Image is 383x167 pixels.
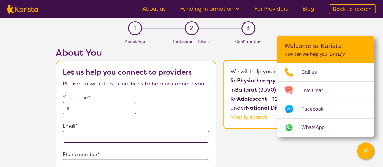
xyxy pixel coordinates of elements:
[230,76,366,85] p: for
[237,95,292,102] b: Adolescent - 12 to 17
[284,42,367,49] h2: Welcome to Karista!
[302,5,314,12] a: Blog
[235,86,276,93] b: Ballarat (3350)
[301,123,332,132] span: WhatsApp
[173,39,210,44] span: Participant Details
[357,142,374,159] button: Channel Menu
[329,4,376,14] a: Back to search
[63,79,209,88] p: Please answer these questions to help us connect you.
[230,113,267,121] a: Modify search
[63,67,192,77] b: Let us help you connect to providers
[254,5,288,12] a: For Providers
[63,93,209,102] p: Your name*
[230,103,366,112] p: under .
[237,77,276,84] b: Physiotherapy
[235,39,261,44] span: Confirmation
[246,104,365,112] b: National Disability Insurance Scheme (NDIS)
[230,85,366,94] p: in
[333,5,372,13] span: Back to search
[246,24,250,33] span: 3
[7,5,38,14] img: Karista logo
[277,119,374,137] a: Web link opens in a new tab.
[180,5,240,12] a: Funding Information
[142,5,166,12] a: About us
[63,122,209,131] p: Email*
[230,94,366,103] p: for
[56,47,216,58] h2: About You
[63,150,209,159] p: Phone number*
[301,68,324,77] span: Call us
[134,24,136,33] span: 1
[230,67,366,76] p: We will help you connect:
[284,52,367,57] p: How can we help you [DATE]?
[190,24,193,33] span: 2
[277,63,374,137] ul: Choose channel
[301,105,331,114] span: Facebook
[301,86,330,95] span: Live Chat
[125,39,145,44] span: About You
[277,36,374,137] div: Channel Menu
